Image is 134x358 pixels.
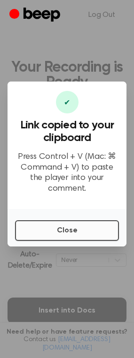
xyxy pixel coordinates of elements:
[15,119,119,144] h3: Link copied to your clipboard
[15,152,119,194] p: Press Control + V (Mac: ⌘ Command + V) to paste the player into your comment.
[56,91,79,113] div: ✔
[15,220,119,241] button: Close
[9,6,63,24] a: Beep
[79,4,125,26] a: Log Out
